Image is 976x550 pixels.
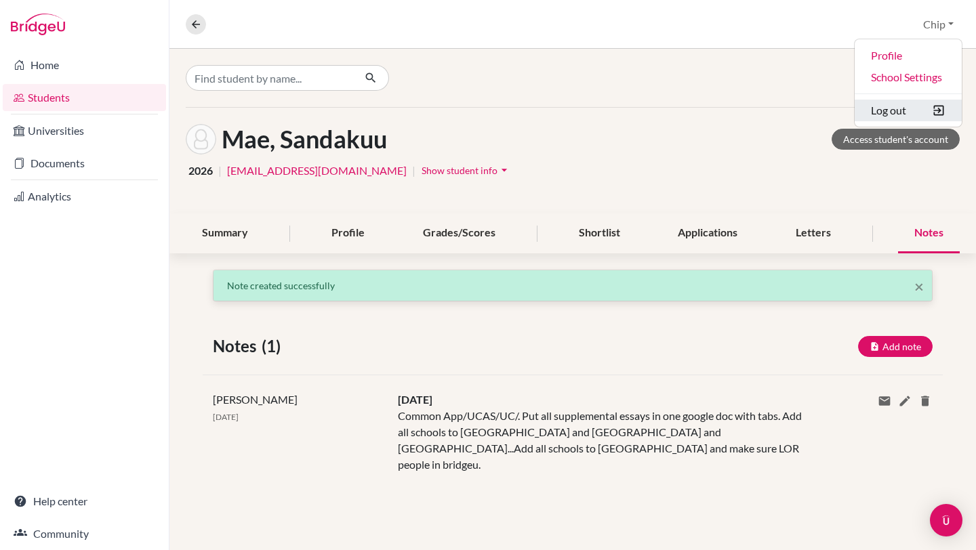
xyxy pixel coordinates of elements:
[3,488,166,515] a: Help center
[930,504,962,536] div: Open Intercom Messenger
[262,334,286,358] span: (1)
[855,45,962,66] a: Profile
[563,213,636,253] div: Shortlist
[398,393,432,406] span: [DATE]
[186,124,216,154] img: Sandakuu Mae's avatar
[497,163,511,177] i: arrow_drop_down
[3,150,166,177] a: Documents
[421,160,512,181] button: Show student infoarrow_drop_down
[662,213,754,253] div: Applications
[388,392,819,473] div: Common App/UCAS/UC/. Put all supplemental essays in one google doc with tabs. Add all schools to ...
[315,213,381,253] div: Profile
[188,163,213,179] span: 2026
[854,39,962,127] ul: Chip
[186,213,264,253] div: Summary
[779,213,847,253] div: Letters
[3,84,166,111] a: Students
[855,100,962,121] button: Log out
[227,278,918,293] p: Note created successfully
[213,412,239,422] span: [DATE]
[422,165,497,176] span: Show student info
[3,183,166,210] a: Analytics
[3,51,166,79] a: Home
[917,12,960,37] button: Chip
[3,520,166,547] a: Community
[3,117,166,144] a: Universities
[832,129,960,150] a: Access student's account
[914,278,924,295] button: Close
[218,163,222,179] span: |
[855,66,962,88] a: School Settings
[222,125,387,154] h1: Mae, Sandakuu
[914,276,924,296] span: ×
[407,213,512,253] div: Grades/Scores
[213,393,298,406] span: [PERSON_NAME]
[227,163,407,179] a: [EMAIL_ADDRESS][DOMAIN_NAME]
[858,336,933,357] button: Add note
[186,65,354,91] input: Find student by name...
[412,163,415,179] span: |
[11,14,65,35] img: Bridge-U
[213,334,262,358] span: Notes
[898,213,960,253] div: Notes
